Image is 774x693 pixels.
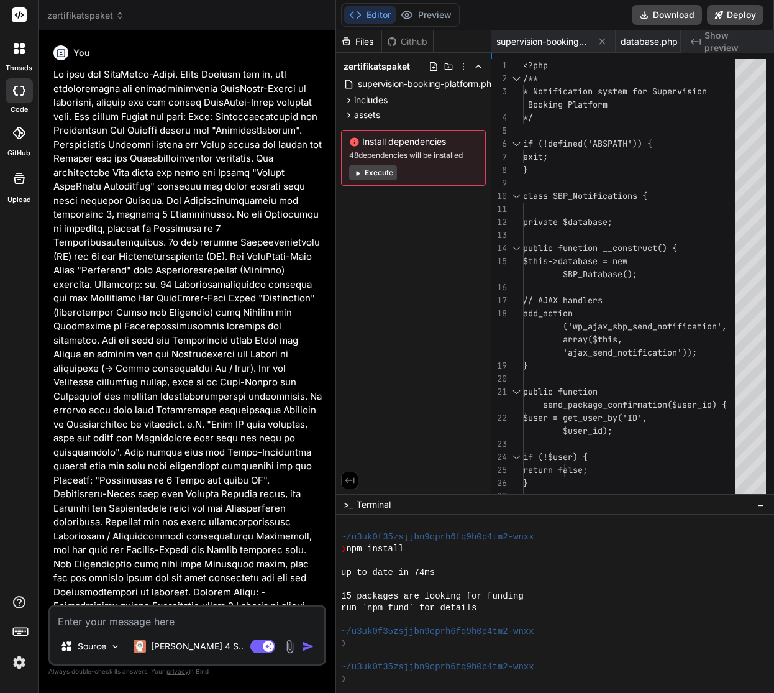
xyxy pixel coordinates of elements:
span: 'ajax_send_notification')); [563,347,697,358]
span: exit; [523,151,548,162]
div: 14 [491,242,507,255]
button: Execute [349,165,397,180]
span: 48 dependencies will be installed [349,150,478,160]
span: ~/u3uk0f35zsjjbn9cprh6fq9h0p4tm2-wnxx [341,661,534,673]
div: Click to collapse the range. [508,385,524,398]
span: if (!defined('ABSPATH')) { [523,138,652,149]
img: settings [9,652,30,673]
span: * Notification system for Supervision [523,86,707,97]
span: } [523,477,528,489]
div: 6 [491,137,507,150]
div: 23 [491,438,507,451]
label: GitHub [7,148,30,158]
span: } [523,360,528,371]
span: if (!$user) { [523,451,588,462]
span: privacy [166,668,189,675]
span: SBP_Database(); [563,268,637,280]
div: 24 [491,451,507,464]
span: assets [354,109,380,121]
span: private $database; [523,216,612,227]
span: send_package_confirmation($user_id) { [543,399,727,410]
div: 19 [491,359,507,372]
h6: You [73,47,90,59]
div: 25 [491,464,507,477]
div: 10 [491,190,507,203]
span: npm install [346,543,403,555]
span: array($this, [563,334,622,345]
div: 7 [491,150,507,163]
button: Preview [396,6,457,24]
div: 17 [491,294,507,307]
img: Claude 4 Sonnet [134,640,146,653]
span: Booking Platform [528,99,608,110]
button: Deploy [707,5,763,25]
span: up to date in 74ms [341,567,435,579]
span: Install dependencies [349,135,478,148]
div: 8 [491,163,507,177]
img: icon [302,640,314,653]
span: $user_id); [563,425,612,436]
span: public function __construct() { [523,242,677,254]
button: Download [632,5,702,25]
span: $user = get_user_by('ID', [523,412,647,423]
span: // AJAX handlers [523,295,603,306]
div: Github [382,35,433,48]
label: Upload [7,195,31,205]
div: 27 [491,490,507,503]
div: 2 [491,72,507,85]
span: supervision-booking-platform.php [496,35,590,48]
div: Click to collapse the range. [508,451,524,464]
span: >_ [344,498,353,511]
span: Terminal [357,498,391,511]
span: ❯ [341,638,346,649]
div: 12 [491,216,507,229]
span: ❯ [341,673,346,685]
div: Click to collapse the range. [508,190,524,203]
span: − [757,498,764,511]
span: database.php [621,35,678,48]
div: 22 [491,411,507,425]
div: 11 [491,203,507,216]
img: Pick Models [110,641,121,652]
span: ~/u3uk0f35zsjjbn9cprh6fq9h0p4tm2-wnxx [341,626,534,638]
div: 9 [491,177,507,190]
span: add_action [523,308,573,319]
span: zertifikatspaket [47,9,124,22]
span: public function [523,386,598,397]
label: threads [6,63,32,73]
label: code [11,104,28,115]
span: ('wp_ajax_sbp_send_notification', [563,321,727,332]
span: <?php [523,60,548,71]
div: 20 [491,372,507,385]
p: [PERSON_NAME] 4 S.. [151,640,244,653]
div: 21 [491,385,507,398]
p: Always double-check its answers. Your in Bind [48,666,326,677]
span: return false; [523,464,588,475]
span: supervision-booking-platform.php [357,76,498,91]
span: zertifikatspaket [344,60,410,73]
div: 18 [491,307,507,320]
div: 4 [491,111,507,124]
span: } [523,164,528,175]
span: includes [354,94,388,106]
div: 5 [491,124,507,137]
div: Click to collapse the range. [508,72,524,85]
span: class SBP_Notifications { [523,190,647,201]
span: ~/u3uk0f35zsjjbn9cprh6fq9h0p4tm2-wnxx [341,531,534,543]
img: attachment [283,640,297,654]
div: 3 [491,85,507,98]
span: ❯ [341,543,346,555]
div: 1 [491,59,507,72]
button: − [755,495,767,515]
p: Source [78,640,106,653]
span: 15 packages are looking for funding [341,590,524,602]
button: Editor [344,6,396,24]
div: 15 [491,255,507,268]
div: 16 [491,281,507,294]
div: 26 [491,477,507,490]
div: Click to collapse the range. [508,137,524,150]
span: Show preview [704,29,764,54]
div: Click to collapse the range. [508,242,524,255]
div: 13 [491,229,507,242]
div: Files [336,35,381,48]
